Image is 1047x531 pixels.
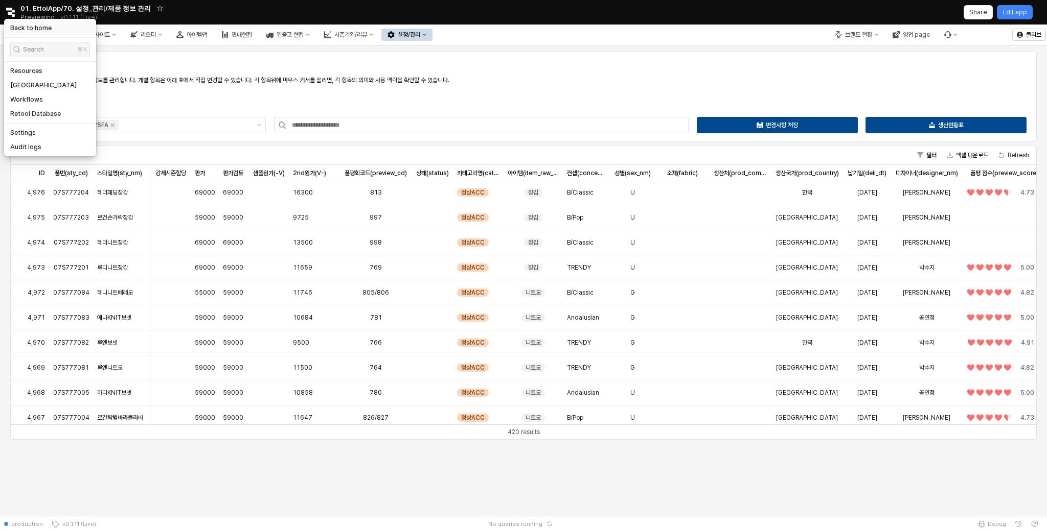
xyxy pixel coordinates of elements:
[293,188,313,197] span: 16300
[53,288,89,297] span: 07S777084
[10,24,52,32] h5: Back to home
[1020,263,1034,272] div: 5.00
[170,29,213,41] div: 아이템맵
[318,29,379,41] button: 시즌기획/리뷰
[195,263,215,272] span: 69000
[293,364,312,372] span: 11500
[1021,339,1034,347] div: 4.91
[1020,188,1034,197] div: 4.73
[10,129,36,137] h5: Settings
[919,263,935,272] span: 박수지
[20,10,103,25] div: Previewing v0.1.11 (Live)
[4,21,96,35] a: Back to home
[97,213,133,222] span: 로건손가락장갑
[124,29,168,41] button: 리오더
[667,169,698,177] span: 소재(fabric)
[630,263,635,272] span: U
[53,188,89,197] span: 07S777204
[988,520,1006,528] span: Debug
[630,313,635,322] span: G
[567,339,591,347] span: TRENDY
[363,414,389,422] span: 826/827
[630,188,635,197] span: U
[857,339,877,347] span: [DATE]
[913,149,941,161] button: 필터
[277,31,304,38] div: 입출고 현황
[776,414,838,422] span: [GEOGRAPHIC_DATA]
[223,213,243,222] span: 59000
[370,364,382,372] span: 764
[187,31,207,38] div: 아이템맵
[848,169,886,177] span: 납기일(deli_dt)
[110,123,115,127] div: Remove 25FA
[293,213,309,222] span: 9725
[508,427,540,437] div: 420 results
[526,414,541,422] span: 니트모
[903,188,950,197] span: [PERSON_NAME]
[630,213,635,222] span: U
[195,364,215,372] span: 59000
[857,288,877,297] span: [DATE]
[1012,29,1046,41] button: 클리브
[776,238,838,247] span: [GEOGRAPHIC_DATA]
[857,313,877,322] span: [DATE]
[919,313,935,322] span: 공인정
[53,364,89,372] span: 07S777081
[11,520,43,528] span: production
[903,238,950,247] span: [PERSON_NAME]
[461,213,485,222] span: 정상ACC
[223,364,243,372] span: 59000
[370,339,382,347] span: 766
[4,78,96,92] a: [GEOGRAPHIC_DATA]
[20,3,151,13] span: 01. EttoiApp/70. 설정_관리/제품 정보 관리
[1020,313,1034,322] div: 5.00
[362,288,389,297] span: 805/806
[223,238,243,247] span: 69000
[567,169,606,177] span: 컨셉(concept)
[776,288,838,297] span: [GEOGRAPHIC_DATA]
[857,389,877,397] span: [DATE]
[60,13,97,21] p: v0.1.11 (Live)
[866,117,1027,133] button: 생산현황표
[630,364,635,372] span: G
[528,188,538,197] span: 장갑
[253,169,285,177] span: 샘플원가(-V)
[10,67,42,75] h5: Resources
[630,414,635,422] span: U
[903,213,950,222] span: [PERSON_NAME]
[381,29,433,41] button: 설정/관리
[697,117,858,133] button: 변경사항 저장
[27,364,45,372] span: 4,969
[4,64,96,78] a: Resources
[223,288,243,297] span: 59000
[232,31,252,38] div: 판매현황
[89,31,110,38] div: 인사이트
[919,364,935,372] span: 박수지
[370,213,382,222] span: 997
[47,517,100,531] button: v0.1.11 (Live)
[1020,364,1034,372] div: 4.82
[886,29,936,41] div: 영업 page
[195,414,215,422] span: 59000
[461,364,485,372] span: 정상ACC
[4,92,96,107] a: Workflows
[97,169,142,177] span: 스타일명(sty_nm)
[195,313,215,322] span: 59000
[10,143,41,151] h5: Audit logs
[155,169,186,177] span: 강제시즌할당
[20,61,604,71] h5: 제품 정보 관리 (Ettoi)
[488,520,542,528] span: No queries running
[293,414,312,422] span: 11647
[461,313,485,322] span: 정상ACC
[903,288,950,297] span: [PERSON_NAME]
[195,188,215,197] span: 69000
[1027,517,1043,531] button: Help
[223,169,243,177] span: 판가검토
[4,140,96,154] a: Audit logs
[10,81,77,89] h5: [GEOGRAPHIC_DATA]
[567,414,583,422] span: B/Pop
[776,389,838,397] span: [GEOGRAPHIC_DATA]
